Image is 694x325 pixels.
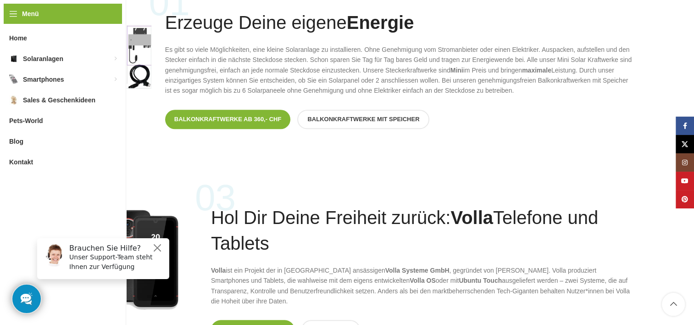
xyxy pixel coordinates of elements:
[676,190,694,208] a: Pinterest Social Link
[165,45,634,96] p: Es gibt so viele Möglichkeiten, eine kleine Solaranlage zu installieren. Ohne Genehmigung vom Str...
[9,112,43,129] span: Pets-World
[165,110,291,129] a: Balkonkraftwerke ab 360,- CHF
[88,204,197,314] img: Volla x 23
[39,13,134,22] h6: Brauchen Sie Hilfe?
[307,116,419,123] span: Balkonkraftwerke mit Speicher
[522,67,551,74] strong: maximale
[23,50,63,67] span: Solaranlagen
[347,12,414,33] b: Energie
[450,67,463,74] strong: Mini
[450,207,493,228] b: Volla
[385,267,450,274] strong: Volla Systeme GmbH
[211,265,634,307] p: ist ein Projekt der in [GEOGRAPHIC_DATA] ansässigen , gegründet von [PERSON_NAME]. Volla produzie...
[13,13,36,36] img: Customer service
[9,95,18,105] img: Sales & Geschenkideen
[211,267,226,274] strong: Volla
[165,10,414,35] h4: Erzeuge Deine eigene
[9,30,27,46] span: Home
[195,179,618,216] p: 03
[297,110,429,129] a: Balkonkraftwerke mit Speicher
[23,92,95,108] span: Sales & Geschenkideen
[9,75,18,84] img: Smartphones
[122,11,133,22] button: Close
[459,277,502,284] strong: Ubuntu Touch
[22,9,39,19] span: Menü
[662,293,685,316] a: Scroll to top button
[676,117,694,135] a: Facebook Social Link
[676,135,694,153] a: X Social Link
[410,277,436,284] strong: Volla OS
[174,116,282,123] span: Balkonkraftwerke ab 360,- CHF
[676,172,694,190] a: YouTube Social Link
[23,71,64,88] span: Smartphones
[9,133,23,150] span: Blog
[39,22,134,41] p: Unser Support-Team steht Ihnen zur Verfügung
[9,54,18,63] img: Solaranlagen
[676,153,694,172] a: Instagram Social Link
[211,205,634,256] h4: Hol Dir Deine Freiheit zurück: Telefone und Tablets
[9,154,33,170] span: Kontakt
